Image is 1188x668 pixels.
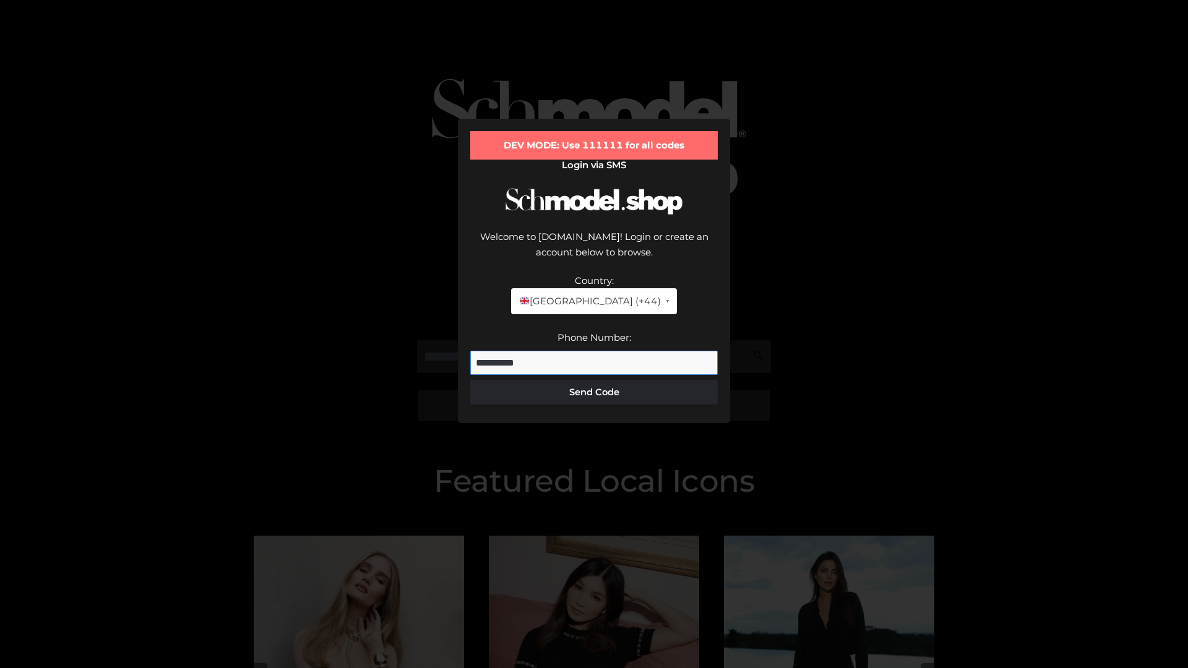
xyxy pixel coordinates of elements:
[519,293,660,309] span: [GEOGRAPHIC_DATA] (+44)
[501,177,687,226] img: Schmodel Logo
[470,229,718,273] div: Welcome to [DOMAIN_NAME]! Login or create an account below to browse.
[470,160,718,171] h2: Login via SMS
[557,332,631,343] label: Phone Number:
[520,296,529,306] img: 🇬🇧
[575,275,614,286] label: Country:
[470,380,718,405] button: Send Code
[470,131,718,160] div: DEV MODE: Use 111111 for all codes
